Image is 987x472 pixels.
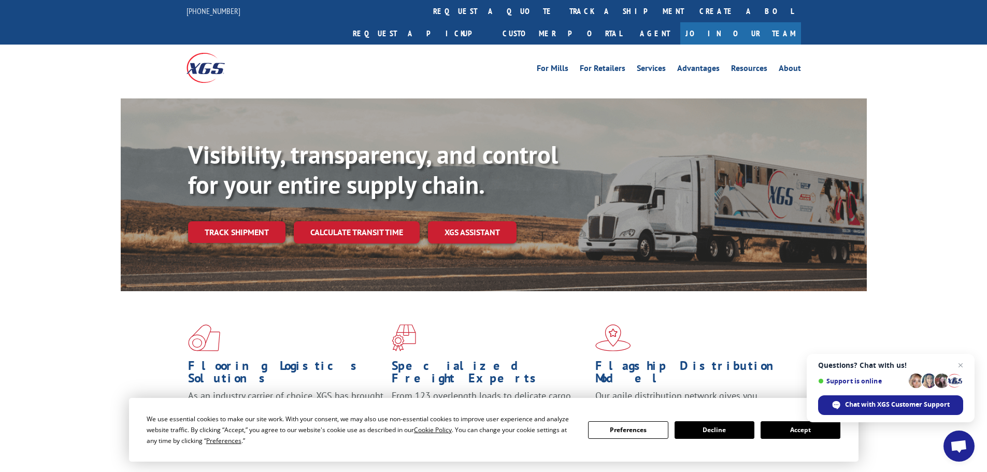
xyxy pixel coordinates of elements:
a: Agent [630,22,680,45]
a: [PHONE_NUMBER] [187,6,240,16]
h1: Flagship Distribution Model [595,360,791,390]
span: Questions? Chat with us! [818,361,963,369]
img: xgs-icon-total-supply-chain-intelligence-red [188,324,220,351]
button: Decline [675,421,754,439]
b: Visibility, transparency, and control for your entire supply chain. [188,138,558,201]
span: Our agile distribution network gives you nationwide inventory management on demand. [595,390,786,414]
h1: Specialized Freight Experts [392,360,588,390]
div: Cookie Consent Prompt [129,398,859,462]
a: Customer Portal [495,22,630,45]
img: xgs-icon-flagship-distribution-model-red [595,324,631,351]
a: Calculate transit time [294,221,420,244]
span: Chat with XGS Customer Support [845,400,950,409]
a: Join Our Team [680,22,801,45]
a: Request a pickup [345,22,495,45]
a: About [779,64,801,76]
p: From 123 overlength loads to delicate cargo, our experienced staff knows the best way to move you... [392,390,588,436]
div: Open chat [943,431,975,462]
a: XGS ASSISTANT [428,221,517,244]
span: Preferences [206,436,241,445]
h1: Flooring Logistics Solutions [188,360,384,390]
a: Track shipment [188,221,285,243]
span: Close chat [954,359,967,371]
a: For Mills [537,64,568,76]
img: xgs-icon-focused-on-flooring-red [392,324,416,351]
div: We use essential cookies to make our site work. With your consent, we may also use non-essential ... [147,413,576,446]
button: Accept [761,421,840,439]
a: Resources [731,64,767,76]
span: Support is online [818,377,905,385]
div: Chat with XGS Customer Support [818,395,963,415]
a: For Retailers [580,64,625,76]
button: Preferences [588,421,668,439]
span: Cookie Policy [414,425,452,434]
a: Services [637,64,666,76]
span: As an industry carrier of choice, XGS has brought innovation and dedication to flooring logistics... [188,390,383,426]
a: Advantages [677,64,720,76]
